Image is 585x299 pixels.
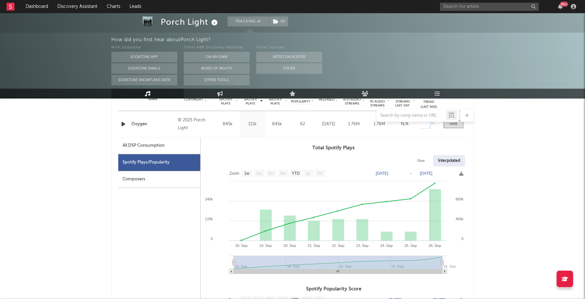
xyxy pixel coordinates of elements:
text: 20. Sep [284,244,296,248]
text: 26. Sep [443,264,456,268]
button: 99+ [558,4,563,9]
span: 7 Day Spotify Plays [217,94,235,105]
text: → [409,171,413,176]
span: Copyright [184,98,203,102]
text: 26. Sep [429,244,441,248]
span: Released [319,98,334,102]
div: Other Sources [256,44,322,52]
text: [DATE] [376,171,388,176]
div: How did you first hear about Porch Light ? [111,36,585,44]
span: Estimated % Playlist Streams Last Day [394,92,412,107]
span: Global ATD Audio Streams [343,94,361,105]
text: 6m [281,171,286,176]
div: Composers [118,171,200,188]
div: All DSP Consumption [118,137,200,154]
text: 24. Sep [380,244,393,248]
div: 62 [291,121,314,128]
div: N/A [394,121,416,128]
text: 18. Sep [235,244,248,248]
div: Global Streaming Trend (Last 60D) [419,90,439,109]
div: Porch Light [161,16,219,27]
div: 1.76M [343,121,365,128]
div: Name [131,97,175,102]
text: All [318,171,322,176]
text: 22. Sep [332,244,345,248]
input: Search for artists [440,3,539,11]
div: 99 + [560,2,568,7]
text: 0 [461,237,463,241]
div: Interpolated [433,155,465,166]
div: Raw [412,155,430,166]
button: Sodatone App [111,52,177,62]
button: (3) [269,16,288,26]
div: 845k [266,121,288,128]
button: Word Of Mouth [184,63,250,74]
text: 1m [256,171,262,176]
h3: Total Spotify Plays [201,144,467,152]
button: On My Own [184,52,250,62]
text: 19. Sep [259,244,272,248]
div: 111k [242,121,263,128]
button: Sodatone Snowflake Data [111,75,177,85]
span: ( 3 ) [269,16,289,26]
text: YTD [292,171,300,176]
span: Last Day Spotify Plays [242,94,259,105]
button: Other [256,63,322,74]
text: 21. Sep [308,244,320,248]
div: All DSP Consumption [123,142,165,150]
div: Other A&R Discovery Methods [184,44,250,52]
text: [DATE] [420,171,432,176]
div: With Sodatone [111,44,177,52]
text: 0 [211,237,213,241]
input: Search by song name or URL [377,113,446,118]
text: 240k [205,197,213,201]
text: Zoom [229,171,239,176]
div: © 2025 Porch Light [178,116,214,132]
button: Artist on Roster [256,52,322,62]
div: [DATE] [318,121,340,128]
div: Spotify Plays/Popularity [118,154,200,171]
span: ATD Spotify Plays [266,94,284,105]
button: Tracking [228,16,269,26]
text: 400k [456,217,463,221]
div: 845k [217,121,238,128]
text: 25. Sep [404,244,417,248]
text: 23. Sep [356,244,369,248]
button: Other Tools [184,75,250,85]
button: Sodatone Emails [111,63,177,74]
text: 1y [306,171,310,176]
text: 120k [205,217,213,221]
text: 800k [456,197,463,201]
text: 1w [244,171,250,176]
span: Global Rolling 7D Audio Streams [368,92,386,107]
span: Spotify Popularity [291,94,311,104]
text: 3m [268,171,274,176]
div: 1.76M [368,121,390,128]
h3: Spotify Popularity Score [201,285,467,293]
a: Oxygen [131,121,175,128]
